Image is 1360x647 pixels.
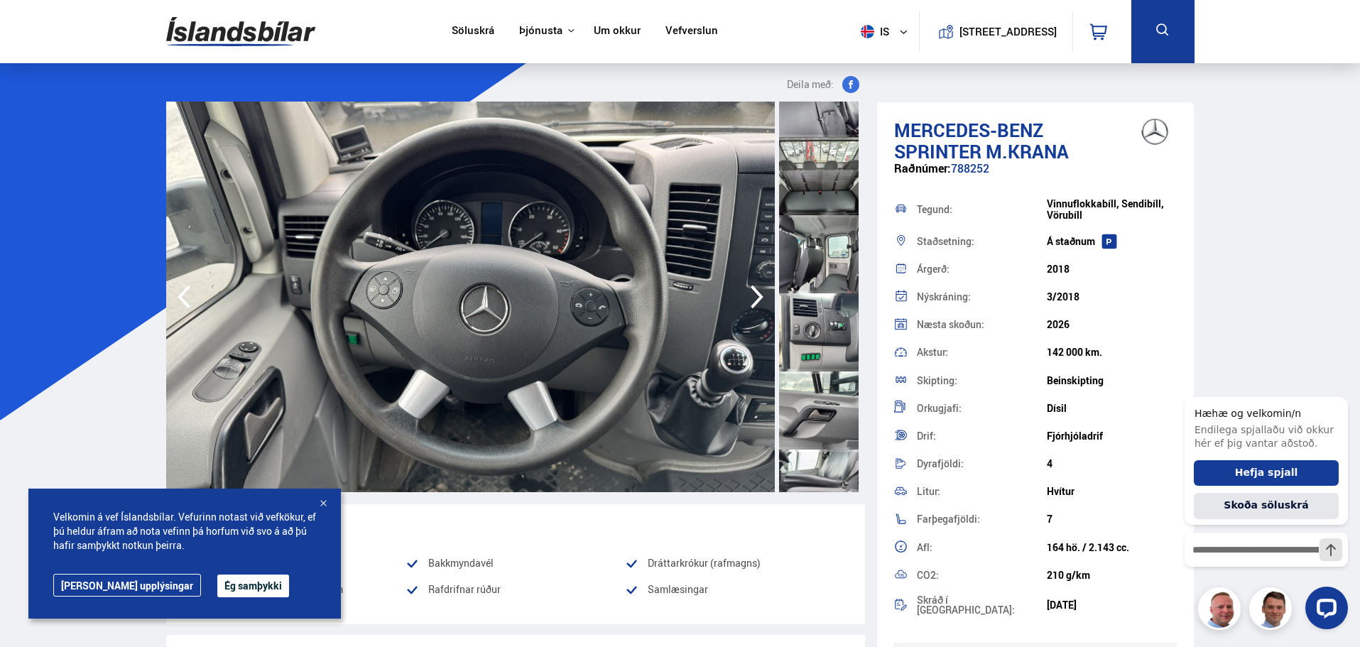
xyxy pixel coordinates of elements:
div: Afl: [917,543,1047,553]
img: brand logo [1126,109,1183,153]
div: Árgerð: [917,264,1047,274]
span: Raðnúmer: [894,161,951,176]
div: 788252 [894,162,1177,190]
img: G0Ugv5HjCgRt.svg [166,9,315,55]
button: is [855,11,919,53]
a: [STREET_ADDRESS] [927,11,1065,52]
button: Þjónusta [519,24,562,38]
span: is [855,25,891,38]
div: Beinskipting [1047,375,1177,386]
div: 4 [1047,458,1177,469]
div: Á staðnum [1047,236,1177,247]
div: Staðsetning: [917,236,1047,246]
div: 2018 [1047,263,1177,275]
div: Orkugjafi: [917,403,1047,413]
div: 164 hö. / 2.143 cc. [1047,542,1177,553]
a: [PERSON_NAME] upplýsingar [53,574,201,597]
div: Drif: [917,431,1047,441]
div: Nýskráning: [917,292,1047,302]
img: 3343564.jpeg [166,102,775,492]
a: Vefverslun [665,24,718,39]
div: Næsta skoðun: [917,320,1047,330]
div: Farþegafjöldi: [917,514,1047,524]
span: Mercedes-Benz [894,117,1043,143]
div: 3/2018 [1047,291,1177,303]
div: Vinsæll búnaður [186,516,845,537]
div: Dísil [1047,403,1177,414]
div: Akstur: [917,347,1047,357]
button: [STREET_ADDRESS] [965,26,1052,38]
div: 210 g/km [1047,570,1177,581]
img: svg+xml;base64,PHN2ZyB4bWxucz0iaHR0cDovL3d3dy53My5vcmcvMjAwMC9zdmciIHdpZHRoPSI1MTIiIGhlaWdodD0iNT... [861,25,874,38]
div: 7 [1047,513,1177,525]
li: Rafdrifnar rúður [406,581,625,598]
a: Söluskrá [452,24,494,39]
div: 142 000 km. [1047,347,1177,358]
li: Dráttarkrókur (rafmagns) [625,555,844,572]
div: [DATE] [1047,599,1177,611]
li: Bakkmyndavél [406,555,625,572]
div: 2026 [1047,319,1177,330]
div: Skipting: [917,376,1047,386]
button: Ég samþykki [217,575,289,597]
div: Vinnuflokkabíll, Sendibíll, Vörubíll [1047,198,1177,221]
span: Deila með: [787,76,834,93]
li: Samlæsingar [625,581,844,607]
div: Fjórhjóladrif [1047,430,1177,442]
div: CO2: [917,570,1047,580]
iframe: LiveChat chat widget [1173,371,1354,641]
span: Sprinter M.KRANA [894,138,1069,164]
button: Deila með: [781,76,865,93]
div: Dyrafjöldi: [917,459,1047,469]
div: Hvítur [1047,486,1177,497]
div: Tegund: [917,205,1047,214]
div: Litur: [917,486,1047,496]
a: Um okkur [594,24,641,39]
span: Velkomin á vef Íslandsbílar. Vefurinn notast við vefkökur, ef þú heldur áfram að nota vefinn þá h... [53,510,316,553]
div: Skráð í [GEOGRAPHIC_DATA]: [917,595,1047,615]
